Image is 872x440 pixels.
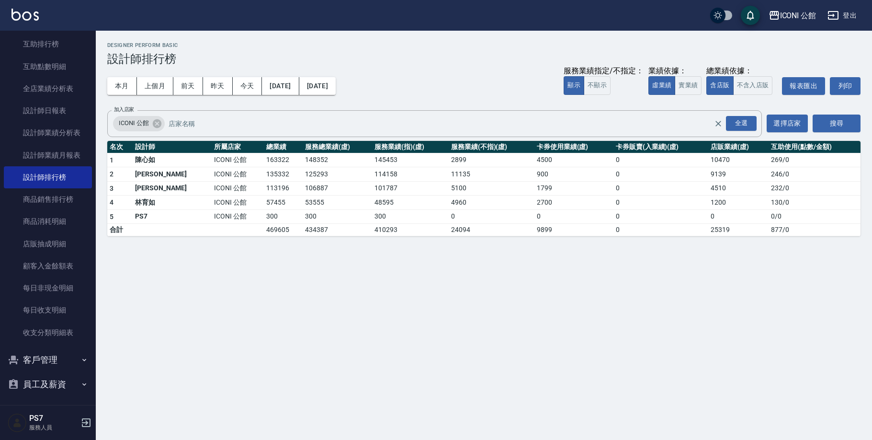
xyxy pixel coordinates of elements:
td: 135332 [264,167,303,182]
button: 前天 [173,77,203,95]
a: 設計師業績分析表 [4,122,92,144]
th: 互助使用(點數/金額) [769,141,861,153]
td: ICONI 公館 [212,209,264,224]
td: 300 [372,209,448,224]
a: 每日收支明細 [4,299,92,321]
td: 0 [449,209,534,224]
td: 53555 [303,196,372,210]
button: Open [724,114,759,133]
label: 加入店家 [114,106,134,113]
th: 卡券販賣(入業績)(虛) [613,141,709,153]
button: 選擇店家 [767,115,808,132]
button: 列印 [830,77,861,95]
button: 含店販 [706,76,733,95]
td: 0 [613,167,709,182]
td: 24094 [449,224,534,236]
div: 業績依據： [648,66,702,76]
td: 300 [303,209,372,224]
button: 虛業績 [648,76,675,95]
td: 106887 [303,181,372,196]
td: 300 [264,209,303,224]
img: Logo [11,9,39,21]
button: 不顯示 [584,76,611,95]
button: [DATE] [262,77,299,95]
span: 3 [110,185,113,192]
td: 林育如 [133,196,212,210]
td: 5100 [449,181,534,196]
span: 4 [110,198,113,206]
td: 0 [708,209,769,224]
td: 900 [534,167,613,182]
button: 實業績 [675,76,702,95]
td: 0 / 0 [769,209,861,224]
a: 收支分類明細表 [4,322,92,344]
td: 25319 [708,224,769,236]
td: 269 / 0 [769,153,861,167]
td: 469605 [264,224,303,236]
a: 店販抽成明細 [4,233,92,255]
div: 總業績依據： [706,66,777,76]
td: 4960 [449,196,534,210]
button: 登出 [824,7,861,24]
th: 總業績 [264,141,303,153]
button: save [741,6,760,25]
td: ICONI 公館 [212,167,264,182]
td: ICONI 公館 [212,181,264,196]
td: 232 / 0 [769,181,861,196]
td: 0 [613,181,709,196]
button: [DATE] [299,77,336,95]
td: 163322 [264,153,303,167]
button: 報表匯出 [782,77,825,95]
td: 2899 [449,153,534,167]
button: 不含入店販 [733,76,773,95]
span: ICONI 公館 [113,118,155,128]
button: ICONI 公館 [765,6,820,25]
td: 246 / 0 [769,167,861,182]
td: 0 [613,153,709,167]
h3: 設計師排行榜 [107,52,861,66]
a: 設計師日報表 [4,100,92,122]
td: 10470 [708,153,769,167]
div: ICONI 公館 [780,10,816,22]
th: 服務業績(指)(虛) [372,141,448,153]
th: 所屬店家 [212,141,264,153]
table: a dense table [107,141,861,237]
td: 0 [613,196,709,210]
h5: PS7 [29,414,78,423]
td: ICONI 公館 [212,196,264,210]
th: 設計師 [133,141,212,153]
span: 5 [110,213,113,220]
td: 2700 [534,196,613,210]
td: 410293 [372,224,448,236]
span: 2 [110,170,113,178]
th: 卡券使用業績(虛) [534,141,613,153]
td: 9139 [708,167,769,182]
img: Person [8,413,27,432]
button: 搜尋 [813,115,861,132]
p: 服務人員 [29,423,78,432]
td: 4500 [534,153,613,167]
td: 101787 [372,181,448,196]
th: 店販業績(虛) [708,141,769,153]
button: 本月 [107,77,137,95]
td: 148352 [303,153,372,167]
td: PS7 [133,209,212,224]
a: 全店業績分析表 [4,78,92,100]
td: 1799 [534,181,613,196]
td: 434387 [303,224,372,236]
td: [PERSON_NAME] [133,181,212,196]
span: 1 [110,156,113,164]
td: 57455 [264,196,303,210]
td: 125293 [303,167,372,182]
td: 合計 [107,224,133,236]
td: 0 [613,224,709,236]
td: 11135 [449,167,534,182]
a: 顧客入金餘額表 [4,255,92,277]
th: 服務總業績(虛) [303,141,372,153]
a: 每日非現金明細 [4,277,92,299]
button: 今天 [233,77,262,95]
button: 員工及薪資 [4,372,92,397]
button: Clear [712,117,725,130]
td: 4510 [708,181,769,196]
